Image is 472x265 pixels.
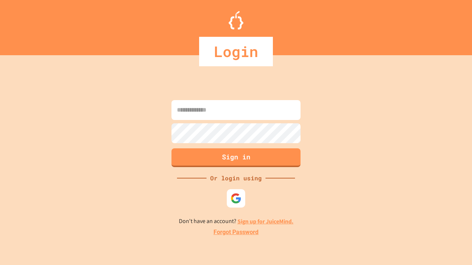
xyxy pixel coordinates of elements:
[237,218,294,225] a: Sign up for JuiceMind.
[199,37,273,66] div: Login
[411,204,465,235] iframe: chat widget
[441,236,465,258] iframe: chat widget
[229,11,243,29] img: Logo.svg
[171,148,301,167] button: Sign in
[214,228,258,237] a: Forgot Password
[206,174,265,183] div: Or login using
[230,193,242,204] img: google-icon.svg
[179,217,294,226] p: Don't have an account?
